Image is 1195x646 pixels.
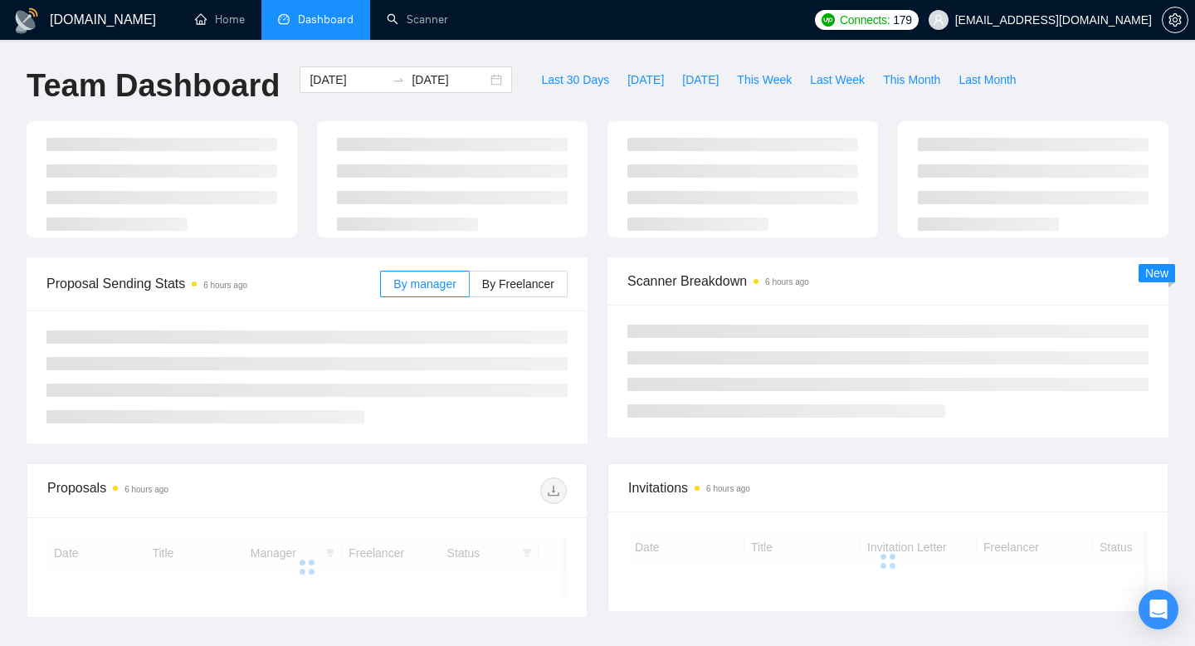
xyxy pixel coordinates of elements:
span: New [1145,267,1168,280]
div: Open Intercom Messenger [1139,590,1178,629]
a: setting [1162,13,1188,27]
input: End date [412,71,487,89]
span: to [392,73,405,86]
img: upwork-logo.png [822,13,835,27]
button: Last Week [801,66,874,93]
input: Start date [310,71,385,89]
span: This Week [737,71,792,89]
span: Invitations [628,477,1148,498]
time: 6 hours ago [765,277,809,286]
span: Proposal Sending Stats [46,273,380,294]
div: Proposals [47,477,307,504]
button: setting [1162,7,1188,33]
img: logo [13,7,40,34]
time: 6 hours ago [203,281,247,290]
button: [DATE] [673,66,728,93]
a: searchScanner [387,12,448,27]
span: Last 30 Days [541,71,609,89]
span: setting [1163,13,1188,27]
span: [DATE] [682,71,719,89]
span: Last Week [810,71,865,89]
span: Dashboard [298,12,354,27]
span: By manager [393,277,456,291]
span: Connects: [840,11,890,29]
button: [DATE] [618,66,673,93]
span: [DATE] [627,71,664,89]
button: Last 30 Days [532,66,618,93]
span: swap-right [392,73,405,86]
span: Last Month [958,71,1016,89]
time: 6 hours ago [124,485,168,494]
button: This Week [728,66,801,93]
span: By Freelancer [482,277,554,291]
span: user [933,14,944,26]
a: homeHome [195,12,245,27]
span: Scanner Breakdown [627,271,1149,291]
button: This Month [874,66,949,93]
span: 179 [893,11,911,29]
span: This Month [883,71,940,89]
h1: Team Dashboard [27,66,280,105]
time: 6 hours ago [706,484,750,493]
button: Last Month [949,66,1025,93]
span: dashboard [278,13,290,25]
